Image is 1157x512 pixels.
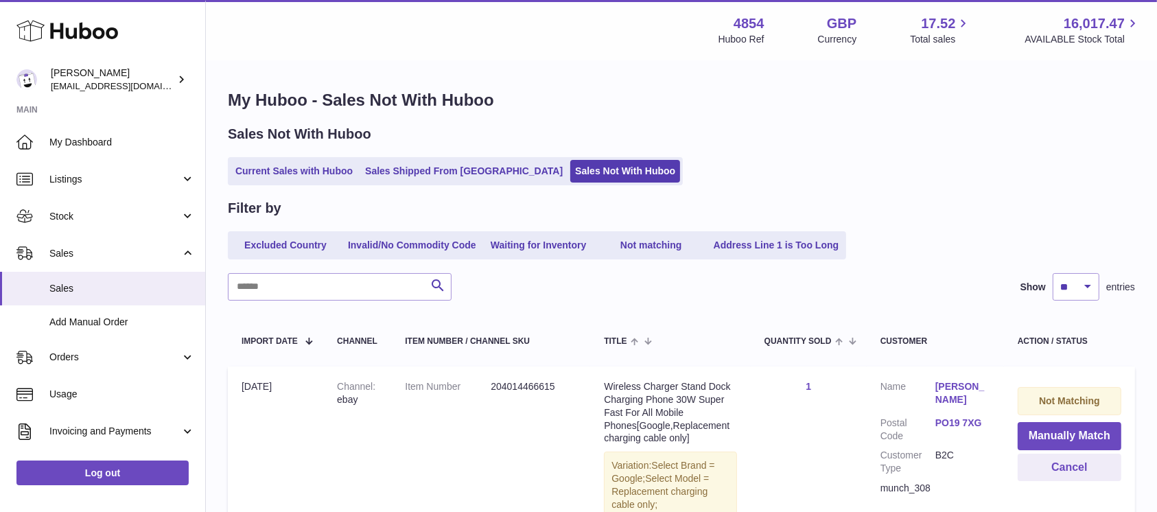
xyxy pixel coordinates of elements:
[910,14,971,46] a: 17.52 Total sales
[880,449,935,475] dt: Customer Type
[49,351,180,364] span: Orders
[604,337,627,346] span: Title
[1025,33,1141,46] span: AVAILABLE Stock Total
[49,282,195,295] span: Sales
[880,337,990,346] div: Customer
[405,337,576,346] div: Item Number / Channel SKU
[880,482,990,495] div: munch_308
[231,234,340,257] a: Excluded Country
[806,381,811,392] a: 1
[405,380,491,393] dt: Item Number
[1018,337,1121,346] div: Action / Status
[49,173,180,186] span: Listings
[242,337,298,346] span: Import date
[49,210,180,223] span: Stock
[231,160,358,183] a: Current Sales with Huboo
[1064,14,1125,33] span: 16,017.47
[337,381,375,392] strong: Channel
[228,125,371,143] h2: Sales Not With Huboo
[228,199,281,218] h2: Filter by
[16,461,189,485] a: Log out
[360,160,568,183] a: Sales Shipped From [GEOGRAPHIC_DATA]
[49,388,195,401] span: Usage
[880,417,935,443] dt: Postal Code
[49,316,195,329] span: Add Manual Order
[827,14,856,33] strong: GBP
[343,234,481,257] a: Invalid/No Commodity Code
[49,136,195,149] span: My Dashboard
[1025,14,1141,46] a: 16,017.47 AVAILABLE Stock Total
[910,33,971,46] span: Total sales
[921,14,955,33] span: 17.52
[484,234,594,257] a: Waiting for Inventory
[337,337,377,346] div: Channel
[570,160,680,183] a: Sales Not With Huboo
[337,380,377,406] div: ebay
[718,33,764,46] div: Huboo Ref
[1020,281,1046,294] label: Show
[604,380,736,445] div: Wireless Charger Stand Dock Charging Phone 30W Super Fast For All Mobile Phones[Google,Replacemen...
[228,89,1135,111] h1: My Huboo - Sales Not With Huboo
[1039,395,1100,406] strong: Not Matching
[596,234,706,257] a: Not matching
[935,417,990,430] a: PO19 7XG
[49,247,180,260] span: Sales
[709,234,844,257] a: Address Line 1 is Too Long
[818,33,857,46] div: Currency
[49,425,180,438] span: Invoicing and Payments
[51,80,202,91] span: [EMAIL_ADDRESS][DOMAIN_NAME]
[1018,422,1121,450] button: Manually Match
[611,473,709,510] span: Select Model = Replacement charging cable only;
[734,14,764,33] strong: 4854
[764,337,832,346] span: Quantity Sold
[880,380,935,410] dt: Name
[1018,454,1121,482] button: Cancel
[935,449,990,475] dd: B2C
[491,380,576,393] dd: 204014466615
[1106,281,1135,294] span: entries
[51,67,174,93] div: [PERSON_NAME]
[16,69,37,90] img: jimleo21@yahoo.gr
[935,380,990,406] a: [PERSON_NAME]
[611,460,714,484] span: Select Brand = Google;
